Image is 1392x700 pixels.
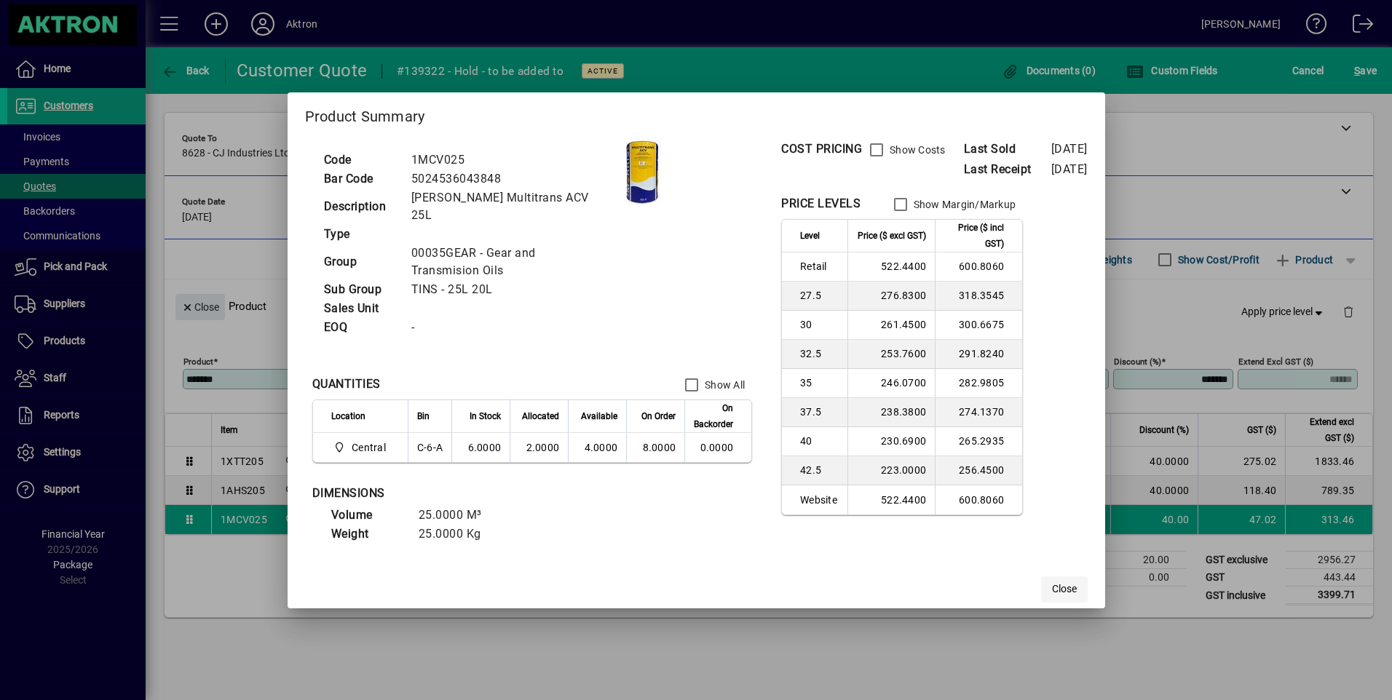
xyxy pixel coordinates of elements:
[411,506,499,525] td: 25.0000 M³
[1052,581,1077,597] span: Close
[331,408,365,424] span: Location
[470,408,501,424] span: In Stock
[887,143,946,157] label: Show Costs
[404,244,614,280] td: 00035GEAR - Gear and Transmision Oils
[404,188,614,225] td: [PERSON_NAME] Multitrans ACV 25L
[317,244,404,280] td: Group
[935,340,1022,369] td: 291.8240
[317,225,404,244] td: Type
[417,408,430,424] span: Bin
[847,398,935,427] td: 238.3800
[702,378,745,392] label: Show All
[847,485,935,514] td: 522.4400
[800,463,839,477] span: 42.5
[847,427,935,456] td: 230.6900
[911,197,1016,212] label: Show Margin/Markup
[331,439,392,456] span: Central
[614,135,669,208] img: contain
[1051,142,1088,156] span: [DATE]
[800,405,839,419] span: 37.5
[935,456,1022,485] td: 256.4500
[641,408,676,424] span: On Order
[781,195,861,212] div: PRICE LEVELS
[935,427,1022,456] td: 265.2935
[847,340,935,369] td: 253.7600
[522,408,559,424] span: Allocated
[935,311,1022,340] td: 300.6675
[847,252,935,282] td: 522.4400
[847,456,935,485] td: 223.0000
[847,369,935,398] td: 246.0700
[510,433,568,462] td: 2.0000
[694,400,733,432] span: On Backorder
[568,433,626,462] td: 4.0000
[1051,162,1088,176] span: [DATE]
[352,440,386,455] span: Central
[800,375,839,390] span: 35
[288,92,1105,135] h2: Product Summary
[411,525,499,544] td: 25.0000 Kg
[800,493,839,507] span: Website
[847,311,935,340] td: 261.4500
[858,228,926,244] span: Price ($ excl GST)
[317,318,404,337] td: EOQ
[800,346,839,361] span: 32.5
[935,398,1022,427] td: 274.1370
[317,280,404,299] td: Sub Group
[643,442,676,453] span: 8.0000
[944,220,1004,252] span: Price ($ incl GST)
[800,317,839,332] span: 30
[935,369,1022,398] td: 282.9805
[312,485,676,502] div: DIMENSIONS
[317,170,404,188] td: Bar Code
[1041,576,1088,602] button: Close
[684,433,751,462] td: 0.0000
[581,408,617,424] span: Available
[935,282,1022,311] td: 318.3545
[404,151,614,170] td: 1MCV025
[404,280,614,299] td: TINS - 25L 20L
[317,151,404,170] td: Code
[964,140,1051,158] span: Last Sold
[451,433,510,462] td: 6.0000
[404,170,614,188] td: 5024536043848
[312,375,381,393] div: QUANTITIES
[964,161,1051,178] span: Last Receipt
[800,288,839,303] span: 27.5
[781,140,862,158] div: COST PRICING
[324,525,411,544] td: Weight
[324,506,411,525] td: Volume
[800,228,820,244] span: Level
[935,252,1022,282] td: 600.8060
[408,433,451,462] td: C-6-A
[317,299,404,318] td: Sales Unit
[404,318,614,337] td: -
[935,485,1022,514] td: 600.8060
[847,282,935,311] td: 276.8300
[800,259,839,274] span: Retail
[317,188,404,225] td: Description
[800,434,839,448] span: 40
